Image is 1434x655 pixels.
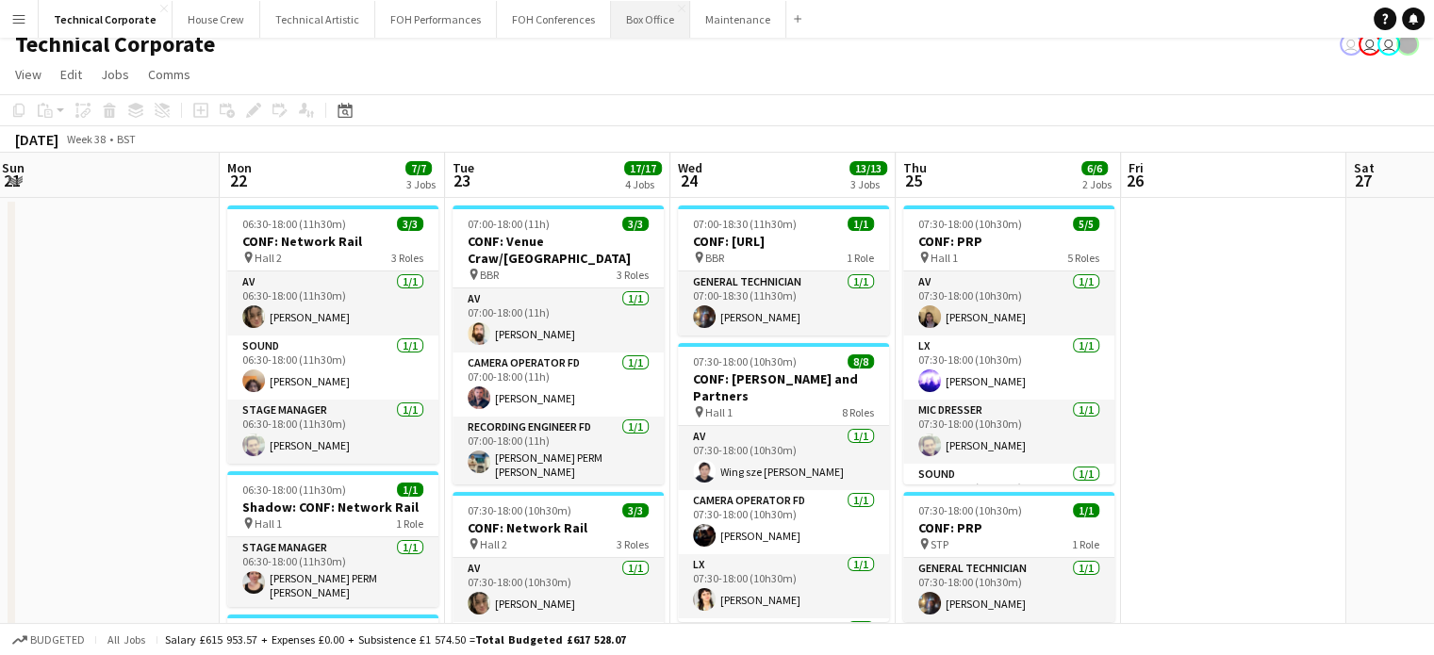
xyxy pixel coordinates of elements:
[227,499,438,516] h3: Shadow: CONF: Network Rail
[690,1,786,38] button: Maintenance
[678,159,702,176] span: Wed
[1129,159,1144,176] span: Fri
[480,268,499,282] span: BBR
[39,1,173,38] button: Technical Corporate
[227,400,438,464] app-card-role: Stage Manager1/106:30-18:00 (11h30m)[PERSON_NAME]
[450,170,474,191] span: 23
[227,205,438,464] app-job-card: 06:30-18:00 (11h30m)3/3CONF: Network Rail Hall 23 RolesAV1/106:30-18:00 (11h30m)[PERSON_NAME]Soun...
[678,490,889,554] app-card-role: Camera Operator FD1/107:30-18:00 (10h30m)[PERSON_NAME]
[104,632,149,647] span: All jobs
[678,426,889,490] app-card-role: AV1/107:30-18:00 (10h30m)Wing sze [PERSON_NAME]
[140,62,198,87] a: Comms
[15,130,58,149] div: [DATE]
[622,503,649,517] span: 3/3
[60,66,82,83] span: Edit
[165,632,626,647] div: Salary £615 953.57 + Expenses £0.00 + Subsistence £1 574.50 =
[678,343,889,622] app-job-card: 07:30-18:00 (10h30m)8/8CONF: [PERSON_NAME] and Partners Hall 18 RolesAV1/107:30-18:00 (10h30m)Win...
[227,471,438,607] app-job-card: 06:30-18:00 (11h30m)1/1Shadow: CONF: Network Rail Hall 11 RoleStage Manager1/106:30-18:00 (11h30m...
[453,417,664,486] app-card-role: Recording Engineer FD1/107:00-18:00 (11h)[PERSON_NAME] PERM [PERSON_NAME]
[624,161,662,175] span: 17/17
[497,1,611,38] button: FOH Conferences
[678,233,889,250] h3: CONF: [URL]
[842,405,874,419] span: 8 Roles
[173,1,260,38] button: House Crew
[848,354,874,368] span: 8/8
[931,251,958,265] span: Hall 1
[850,177,886,191] div: 3 Jobs
[903,464,1114,533] app-card-role: Sound1/107:30-18:00 (10h30m)
[903,205,1114,484] div: 07:30-18:00 (10h30m)5/5CONF: PRP Hall 15 RolesAV1/107:30-18:00 (10h30m)[PERSON_NAME]LX1/107:30-18...
[453,205,664,484] app-job-card: 07:00-18:00 (11h)3/3CONF: Venue Craw/[GEOGRAPHIC_DATA] BBR3 RolesAV1/107:00-18:00 (11h)[PERSON_NA...
[1073,503,1099,517] span: 1/1
[675,170,702,191] span: 24
[1126,170,1144,191] span: 26
[1359,33,1381,56] app-user-avatar: Liveforce Admin
[678,370,889,404] h3: CONF: [PERSON_NAME] and Partners
[1377,33,1400,56] app-user-avatar: Liveforce Admin
[705,405,733,419] span: Hall 1
[227,537,438,607] app-card-role: Stage Manager1/106:30-18:00 (11h30m)[PERSON_NAME] PERM [PERSON_NAME]
[396,516,423,531] span: 1 Role
[903,492,1114,622] div: 07:30-18:00 (10h30m)1/1CONF: PRP STP1 RoleGeneral Technician1/107:30-18:00 (10h30m)[PERSON_NAME]
[30,633,85,647] span: Budgeted
[678,205,889,336] app-job-card: 07:00-18:30 (11h30m)1/1CONF: [URL] BBR1 RoleGeneral Technician1/107:00-18:30 (11h30m)[PERSON_NAME]
[622,217,649,231] span: 3/3
[475,632,626,647] span: Total Budgeted £617 528.07
[148,66,190,83] span: Comms
[1354,159,1375,176] span: Sat
[617,268,649,282] span: 3 Roles
[1081,161,1108,175] span: 6/6
[903,233,1114,250] h3: CONF: PRP
[224,170,252,191] span: 22
[705,251,724,265] span: BBR
[678,271,889,336] app-card-role: General Technician1/107:00-18:30 (11h30m)[PERSON_NAME]
[406,177,436,191] div: 3 Jobs
[625,177,661,191] div: 4 Jobs
[62,132,109,146] span: Week 38
[453,159,474,176] span: Tue
[903,558,1114,622] app-card-role: General Technician1/107:30-18:00 (10h30m)[PERSON_NAME]
[678,554,889,618] app-card-role: LX1/107:30-18:00 (10h30m)[PERSON_NAME]
[53,62,90,87] a: Edit
[227,271,438,336] app-card-role: AV1/106:30-18:00 (11h30m)[PERSON_NAME]
[918,217,1022,231] span: 07:30-18:00 (10h30m)
[480,537,507,551] span: Hall 2
[693,217,797,231] span: 07:00-18:30 (11h30m)
[260,1,375,38] button: Technical Artistic
[101,66,129,83] span: Jobs
[375,1,497,38] button: FOH Performances
[903,159,927,176] span: Thu
[693,354,797,368] span: 07:30-18:00 (10h30m)
[468,217,550,231] span: 07:00-18:00 (11h)
[227,159,252,176] span: Mon
[15,66,41,83] span: View
[1082,177,1112,191] div: 2 Jobs
[8,62,49,87] a: View
[9,630,88,650] button: Budgeted
[405,161,432,175] span: 7/7
[617,537,649,551] span: 3 Roles
[242,483,346,497] span: 06:30-18:00 (11h30m)
[1067,251,1099,265] span: 5 Roles
[453,519,664,536] h3: CONF: Network Rail
[1073,217,1099,231] span: 5/5
[117,132,136,146] div: BST
[903,271,1114,336] app-card-role: AV1/107:30-18:00 (10h30m)[PERSON_NAME]
[931,537,948,551] span: STP
[918,503,1022,517] span: 07:30-18:00 (10h30m)
[15,30,215,58] h1: Technical Corporate
[903,336,1114,400] app-card-role: LX1/107:30-18:00 (10h30m)[PERSON_NAME]
[255,516,282,531] span: Hall 1
[227,233,438,250] h3: CONF: Network Rail
[391,251,423,265] span: 3 Roles
[1396,33,1419,56] app-user-avatar: Gabrielle Barr
[468,503,571,517] span: 07:30-18:00 (10h30m)
[1072,537,1099,551] span: 1 Role
[397,483,423,497] span: 1/1
[93,62,137,87] a: Jobs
